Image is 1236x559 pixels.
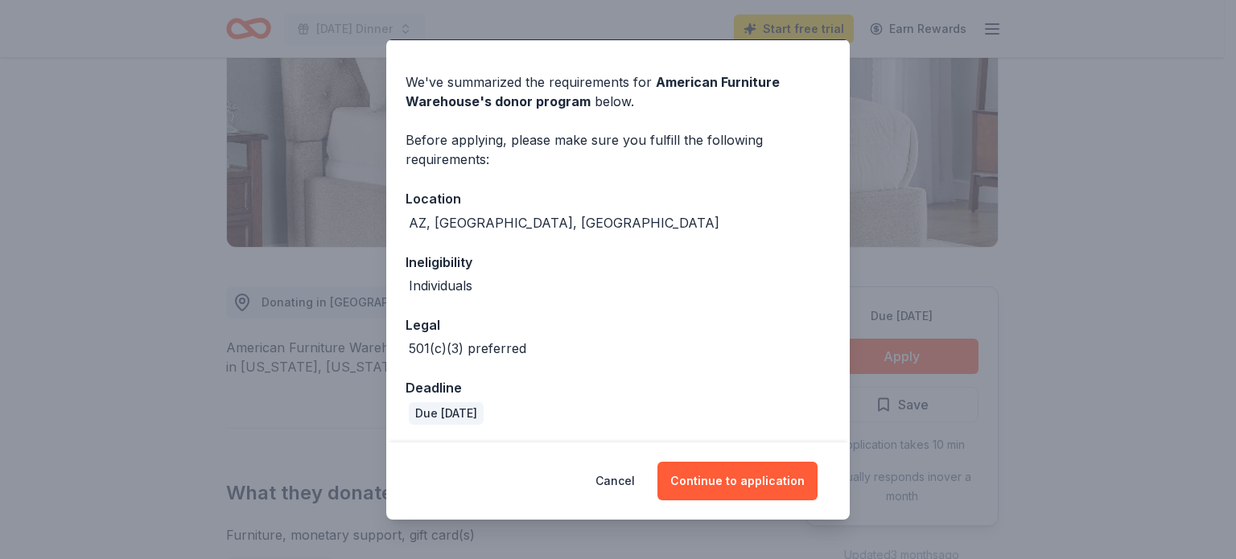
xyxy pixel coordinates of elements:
[657,462,818,500] button: Continue to application
[409,276,472,295] div: Individuals
[595,462,635,500] button: Cancel
[406,377,830,398] div: Deadline
[406,314,830,335] div: Legal
[409,339,526,358] div: 501(c)(3) preferred
[409,213,719,232] div: AZ, [GEOGRAPHIC_DATA], [GEOGRAPHIC_DATA]
[406,188,830,209] div: Location
[406,72,830,111] div: We've summarized the requirements for below.
[406,130,830,169] div: Before applying, please make sure you fulfill the following requirements:
[409,402,484,425] div: Due [DATE]
[406,252,830,273] div: Ineligibility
